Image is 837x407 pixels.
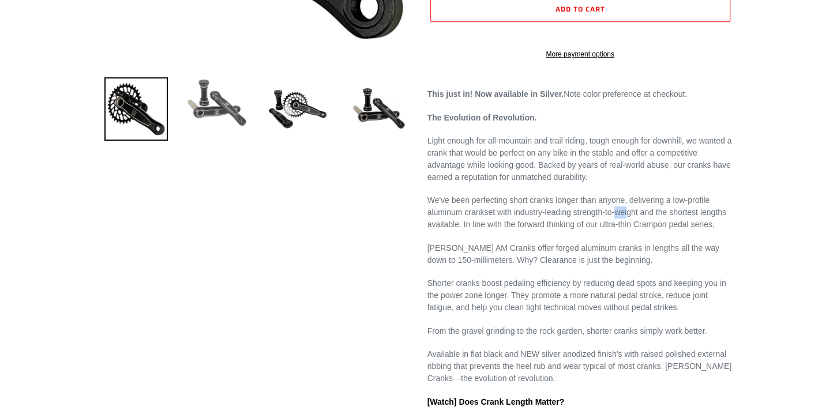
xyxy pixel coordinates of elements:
p: From the gravel grinding to the rock garden, shorter cranks simply work better. [427,325,733,337]
p: Available in flat black and NEW silver anodized finish's with raised polished external ribbing th... [427,348,733,385]
img: Load image into Gallery viewer, Canfield Bikes AM Cranks [104,77,168,141]
span: Add to cart [556,3,605,14]
strong: This just in! Now available in Silver. [427,89,564,99]
p: We've been perfecting short cranks longer than anyone, delivering a low-profile aluminum crankset... [427,194,733,231]
img: Load image into Gallery viewer, CANFIELD-AM_DH-CRANKS [347,77,410,141]
img: Load image into Gallery viewer, Canfield Bikes AM Cranks [266,77,329,141]
p: Shorter cranks boost pedaling efficiency by reducing dead spots and keeping you in the power zone... [427,277,733,314]
p: [PERSON_NAME] AM Cranks offer forged aluminum cranks in lengths all the way down to 150-millimete... [427,242,733,266]
a: More payment options [430,49,730,59]
p: Note color preference at checkout. [427,88,733,100]
p: Light enough for all-mountain and trail riding, tough enough for downhill, we wanted a crank that... [427,135,733,183]
strong: The Evolution of Revolution. [427,113,537,122]
img: Load image into Gallery viewer, Canfield Cranks [185,77,249,128]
